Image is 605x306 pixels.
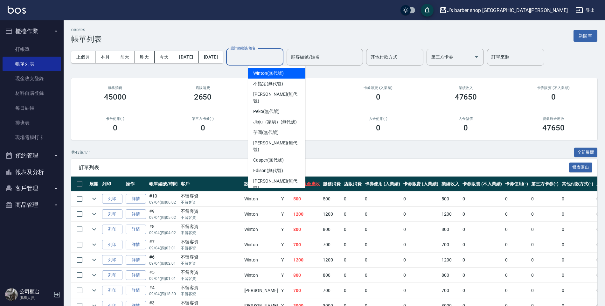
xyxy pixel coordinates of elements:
th: 店販消費 [342,177,363,191]
div: 不留客資 [181,223,241,230]
button: expand row [89,225,99,234]
h3: 47650 [455,93,477,101]
a: 報表匯出 [569,164,593,170]
span: Casper (無代號) [253,157,283,163]
p: 09/04 (四) 03:01 [149,245,177,251]
h5: 公司櫃台 [19,289,52,295]
td: 1200 [321,253,342,268]
span: 不指定 (無代號) [253,80,283,87]
h3: 0 [463,123,468,132]
td: 700 [292,237,322,252]
a: 詳情 [126,209,146,219]
td: #6 [148,253,179,268]
h3: 2650 [194,93,212,101]
td: 500 [292,191,322,206]
td: 800 [440,268,461,283]
td: 1200 [440,207,461,222]
td: 0 [461,268,504,283]
button: 今天 [155,51,174,63]
span: 訂單列表 [79,164,569,171]
td: Winton [243,253,280,268]
td: Winton [243,237,280,252]
th: 業績收入 [440,177,461,191]
td: 0 [402,207,440,222]
td: 0 [461,207,504,222]
button: 昨天 [135,51,155,63]
td: 0 [530,222,560,237]
button: expand row [89,270,99,280]
td: 800 [440,222,461,237]
h2: 業績收入 [430,86,502,90]
td: #10 [148,191,179,206]
td: 700 [321,283,342,298]
td: 0 [363,191,402,206]
td: #4 [148,283,179,298]
td: 0 [402,191,440,206]
td: #7 [148,237,179,252]
img: Person [5,288,18,301]
span: [PERSON_NAME] (無代號) [253,91,300,104]
td: 0 [530,237,560,252]
a: 詳情 [126,255,146,265]
button: J’s barber shop [GEOGRAPHIC_DATA][PERSON_NAME] [437,4,570,17]
td: Y [280,207,292,222]
td: 500 [440,191,461,206]
button: save [421,4,434,17]
th: 操作 [124,177,148,191]
h2: 入金使用(-) [342,117,414,121]
a: 每日結帳 [3,101,61,115]
span: Peko (無代號) [253,108,280,115]
td: Winton [243,207,280,222]
p: 09/04 (四) 01:01 [149,276,177,282]
td: 0 [363,283,402,298]
button: 預約管理 [3,147,61,164]
button: 全部展開 [574,148,598,157]
td: 0 [363,237,402,252]
td: 0 [504,283,530,298]
td: 0 [402,253,440,268]
p: 不留客資 [181,245,241,251]
button: 列印 [102,286,122,296]
td: 0 [530,207,560,222]
a: 詳情 [126,240,146,250]
td: 700 [292,283,322,298]
th: 展開 [88,177,101,191]
th: 卡券使用 (入業績) [363,177,402,191]
h2: 店販消費 [167,86,239,90]
button: 前天 [115,51,135,63]
h2: 卡券使用(-) [79,117,151,121]
td: 0 [560,283,595,298]
th: 服務消費 [321,177,342,191]
span: [PERSON_NAME] (無代號) [253,140,300,153]
td: 700 [321,237,342,252]
a: 現場電腦打卡 [3,130,61,145]
div: 不留客資 [181,284,241,291]
h3: 0 [376,93,380,101]
th: 列印 [101,177,124,191]
th: 第三方卡券(-) [530,177,560,191]
p: 09/04 (四) 04:02 [149,230,177,236]
a: 帳單列表 [3,57,61,71]
button: 列印 [102,209,122,219]
h2: 營業現金應收 [517,117,590,121]
td: [PERSON_NAME] [243,283,280,298]
td: 0 [504,207,530,222]
a: 詳情 [126,225,146,234]
th: 卡券販賣 (入業績) [402,177,440,191]
p: 不留客資 [181,215,241,220]
h3: 帳單列表 [71,35,102,44]
td: 0 [560,268,595,283]
td: 0 [560,253,595,268]
td: Y [280,237,292,252]
span: Edison (無代號) [253,167,283,174]
h2: 卡券販賣 (入業績) [342,86,414,90]
button: Open [471,52,482,62]
td: 0 [402,283,440,298]
h3: 0 [376,123,380,132]
button: 列印 [102,240,122,250]
td: 0 [461,222,504,237]
td: 0 [363,268,402,283]
div: 不留客資 [181,254,241,261]
button: 上個月 [71,51,95,63]
button: expand row [89,209,99,219]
